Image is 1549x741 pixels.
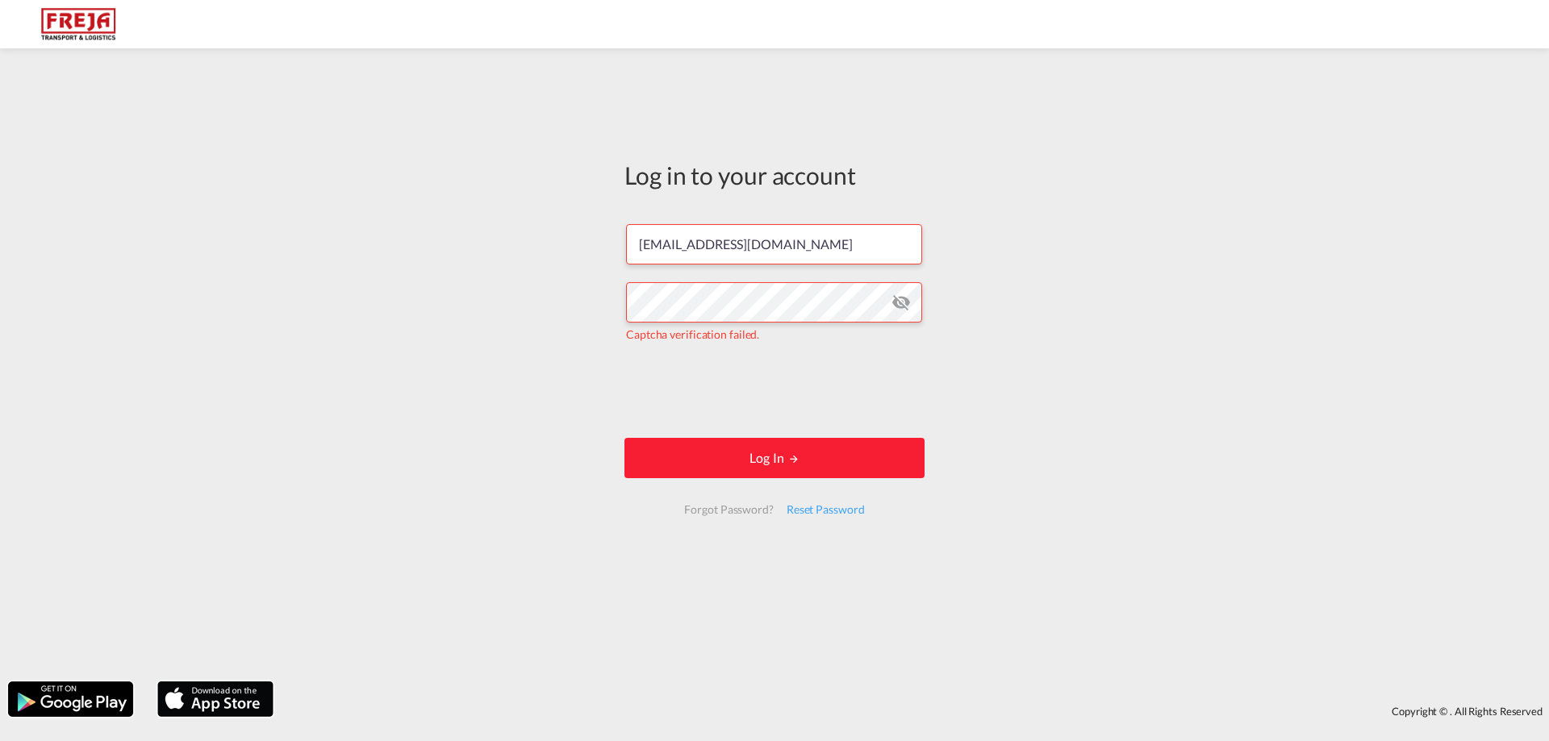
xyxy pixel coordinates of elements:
div: Log in to your account [624,158,925,192]
img: apple.png [156,680,275,718]
md-icon: icon-eye-off [891,293,911,312]
button: LOGIN [624,438,925,478]
img: 586607c025bf11f083711d99603023e7.png [24,6,133,43]
div: Copyright © . All Rights Reserved [282,697,1549,725]
input: Enter email/phone number [626,224,922,264]
iframe: reCAPTCHA [652,359,897,422]
div: Forgot Password? [678,495,779,524]
div: Reset Password [780,495,871,524]
img: google.png [6,680,135,718]
span: Captcha verification failed. [626,327,759,341]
